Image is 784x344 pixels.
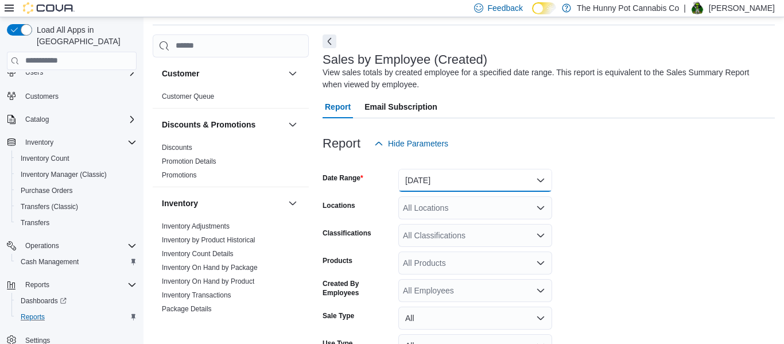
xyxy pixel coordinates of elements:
span: Email Subscription [364,95,437,118]
span: Transfers (Classic) [16,200,137,214]
span: Load All Apps in [GEOGRAPHIC_DATA] [32,24,137,47]
p: The Hunny Pot Cannabis Co [577,1,679,15]
button: Customers [2,87,141,104]
button: Reports [11,309,141,325]
span: Inventory On Hand by Product [162,277,254,286]
span: Reports [21,278,137,292]
button: Discounts & Promotions [286,118,300,132]
span: Transfers (Classic) [21,202,78,211]
div: Discounts & Promotions [153,141,309,187]
span: Cash Management [16,255,137,269]
label: Products [323,256,352,265]
button: Open list of options [536,203,545,212]
label: Date Range [323,173,363,183]
a: Promotions [162,171,197,179]
h3: Customer [162,68,199,79]
span: Cash Management [21,257,79,266]
a: Inventory Manager (Classic) [16,168,111,181]
button: Operations [21,239,64,253]
a: Transfers [16,216,54,230]
button: Operations [2,238,141,254]
span: Inventory Count Details [162,249,234,258]
span: Inventory Manager (Classic) [16,168,137,181]
button: Reports [2,277,141,293]
button: Customer [162,68,284,79]
span: Operations [25,241,59,250]
span: Users [21,65,137,79]
span: Report [325,95,351,118]
span: Customers [25,92,59,101]
span: Purchase Orders [16,184,137,198]
a: Transfers (Classic) [16,200,83,214]
a: Package Details [162,305,212,313]
button: Purchase Orders [11,183,141,199]
button: Open list of options [536,258,545,268]
h3: Inventory [162,198,198,209]
a: Promotion Details [162,157,216,165]
button: Catalog [2,111,141,127]
a: Inventory Transactions [162,291,231,299]
span: Inventory Manager (Classic) [21,170,107,179]
span: Reports [25,280,49,289]
h3: Sales by Employee (Created) [323,53,487,67]
a: Inventory by Product Historical [162,236,255,244]
span: Package Details [162,304,212,314]
button: Inventory Count [11,150,141,167]
span: Purchase Orders [21,186,73,195]
a: Discounts [162,144,192,152]
label: Sale Type [323,311,354,320]
span: Users [25,68,43,77]
button: Open list of options [536,231,545,240]
span: Transfers [21,218,49,227]
button: Open list of options [536,286,545,295]
a: Customer Queue [162,92,214,101]
button: Inventory [2,134,141,150]
img: Cova [23,2,75,14]
span: Inventory Transactions [162,291,231,300]
span: Inventory [25,138,53,147]
div: View sales totals by created employee for a specified date range. This report is equivalent to th... [323,67,769,91]
p: [PERSON_NAME] [709,1,775,15]
span: Dashboards [21,296,67,306]
a: Customers [21,90,63,103]
label: Created By Employees [323,279,394,297]
span: Hide Parameters [388,138,448,149]
span: Transfers [16,216,137,230]
div: Alexyss Dodd [690,1,704,15]
button: Discounts & Promotions [162,119,284,130]
label: Locations [323,201,355,210]
label: Classifications [323,229,371,238]
span: Feedback [488,2,523,14]
button: Hide Parameters [370,132,453,155]
button: Catalog [21,113,53,126]
button: Reports [21,278,54,292]
a: Inventory Count [16,152,74,165]
button: Next [323,34,336,48]
button: Inventory [162,198,284,209]
button: Users [2,64,141,80]
span: Dashboards [16,294,137,308]
a: Inventory On Hand by Package [162,264,258,272]
button: Inventory [21,136,58,149]
span: Promotions [162,171,197,180]
a: Inventory Count Details [162,250,234,258]
span: Reports [16,310,137,324]
span: Reports [21,312,45,322]
p: | [684,1,686,15]
span: Inventory [21,136,137,149]
button: Customer [286,67,300,80]
span: Customers [21,88,137,103]
span: Catalog [25,115,49,124]
span: Operations [21,239,137,253]
span: Inventory Adjustments [162,222,230,231]
button: Transfers (Classic) [11,199,141,215]
button: Cash Management [11,254,141,270]
span: Inventory On Hand by Package [162,263,258,272]
span: Catalog [21,113,137,126]
span: Inventory Count [21,154,69,163]
input: Dark Mode [532,2,556,14]
a: Dashboards [16,294,71,308]
a: Purchase Orders [16,184,77,198]
div: Customer [153,90,309,108]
